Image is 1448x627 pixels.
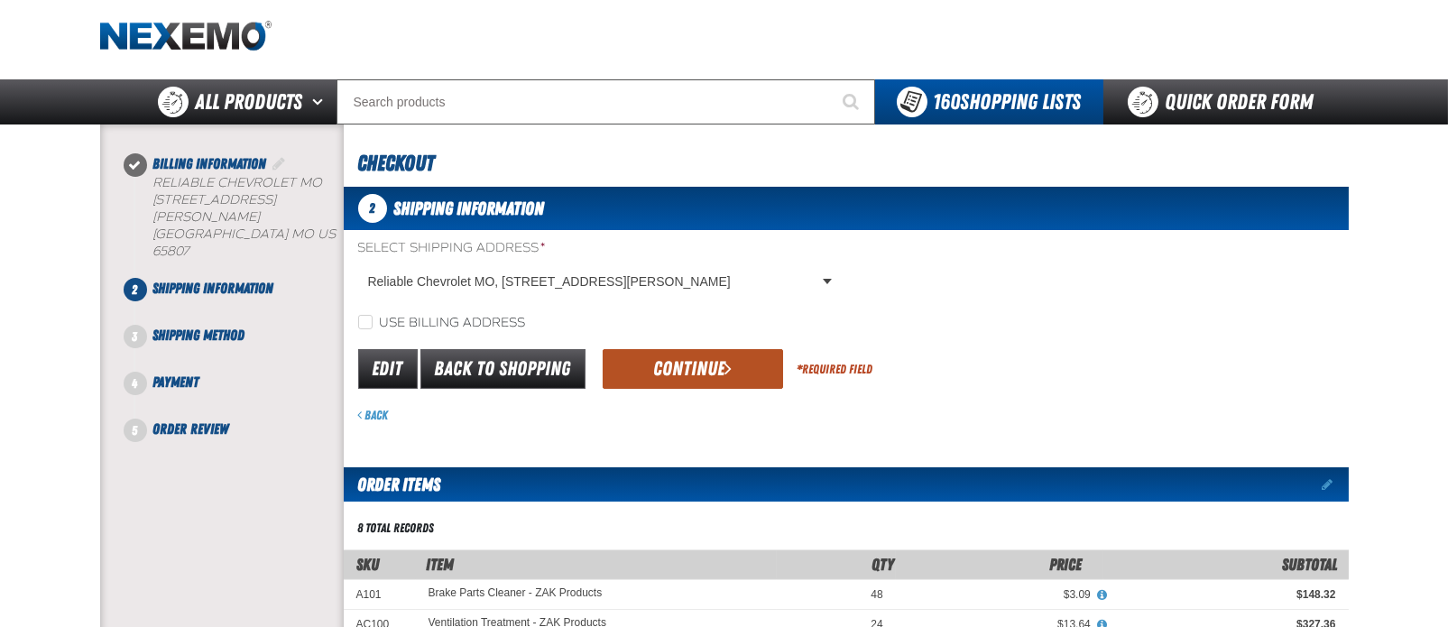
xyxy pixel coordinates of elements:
[358,315,373,329] input: Use billing address
[429,587,603,600] a: Brake Parts Cleaner - ZAK Products
[153,327,245,344] span: Shipping Method
[135,278,344,325] li: Shipping Information. Step 2 of 5. Not Completed
[124,372,147,395] span: 4
[798,361,873,378] div: Required Field
[934,89,961,115] strong: 160
[124,278,147,301] span: 2
[100,21,272,52] img: Nexemo logo
[153,175,323,190] span: Reliable Chevrolet MO
[344,467,441,502] h2: Order Items
[394,198,545,219] span: Shipping Information
[358,315,526,332] label: Use billing address
[1049,555,1082,574] span: Price
[1283,555,1338,574] span: Subtotal
[872,555,894,574] span: Qty
[358,240,839,257] label: Select Shipping Address
[135,372,344,419] li: Payment. Step 4 of 5. Not Completed
[908,587,1091,602] div: $3.09
[135,153,344,278] li: Billing Information. Step 1 of 5. Completed
[358,151,435,176] span: Checkout
[122,153,344,440] nav: Checkout steps. Current step is Shipping Information. Step 2 of 5
[124,325,147,348] span: 3
[153,155,267,172] span: Billing Information
[1091,587,1114,604] button: View All Prices for Brake Parts Cleaner - ZAK Products
[292,226,315,242] span: MO
[100,21,272,52] a: Home
[830,79,875,124] button: Start Searching
[934,89,1082,115] span: Shopping Lists
[153,244,189,259] bdo: 65807
[368,272,819,291] span: Reliable Chevrolet MO, [STREET_ADDRESS][PERSON_NAME]
[153,226,289,242] span: [GEOGRAPHIC_DATA]
[153,192,277,225] span: [STREET_ADDRESS][PERSON_NAME]
[196,86,303,118] span: All Products
[358,194,387,223] span: 2
[135,419,344,440] li: Order Review. Step 5 of 5. Not Completed
[344,579,416,609] td: A101
[318,226,337,242] span: US
[427,555,455,574] span: Item
[1103,79,1348,124] a: Quick Order Form
[420,349,586,389] a: Back to Shopping
[124,419,147,442] span: 5
[153,373,199,391] span: Payment
[875,79,1103,124] button: You have 160 Shopping Lists. Open to view details
[603,349,783,389] button: Continue
[153,420,229,438] span: Order Review
[307,79,337,124] button: Open All Products pages
[271,155,289,172] a: Edit Billing Information
[1323,478,1349,491] a: Edit items
[871,588,882,601] span: 48
[135,325,344,372] li: Shipping Method. Step 3 of 5. Not Completed
[1116,587,1336,602] div: $148.32
[337,79,875,124] input: Search
[358,349,418,389] a: Edit
[358,520,435,537] div: 8 total records
[358,408,389,422] a: Back
[153,280,274,297] span: Shipping Information
[357,555,380,574] a: SKU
